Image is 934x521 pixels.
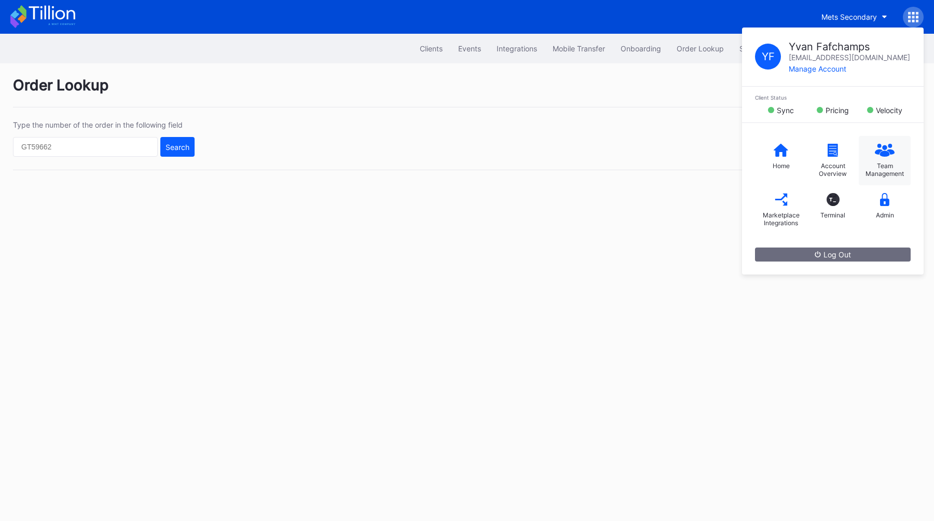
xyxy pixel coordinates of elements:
button: Order Lookup [669,39,732,58]
div: Log Out [815,250,851,259]
button: Search [160,137,195,157]
button: Mets Secondary [814,7,895,26]
div: [EMAIL_ADDRESS][DOMAIN_NAME] [789,53,910,62]
button: Mobile Transfer [545,39,613,58]
div: Onboarding [621,44,661,53]
div: Account Overview [812,162,854,177]
div: Sync [777,106,794,115]
div: Integrations [497,44,537,53]
div: Search [166,143,189,152]
button: Onboarding [613,39,669,58]
div: Velocity [876,106,902,115]
div: Order Lookup [13,76,921,107]
div: Order Lookup [677,44,724,53]
div: Admin [876,211,894,219]
div: Yvan Fafchamps [789,40,910,53]
div: Mobile Transfer [553,44,605,53]
button: Integrations [489,39,545,58]
div: Y F [755,44,781,70]
div: Manage Account [789,64,910,73]
button: Seasons [732,39,776,58]
button: Log Out [755,248,911,262]
button: Clients [412,39,450,58]
input: GT59662 [13,137,158,157]
button: Events [450,39,489,58]
div: Clients [420,44,443,53]
div: Type the number of the order in the following field [13,120,195,129]
div: Terminal [820,211,845,219]
div: Client Status [755,94,911,101]
div: Seasons [739,44,768,53]
div: T_ [827,193,840,206]
div: Team Management [864,162,905,177]
div: Marketplace Integrations [760,211,802,227]
div: Home [773,162,790,170]
div: Mets Secondary [821,12,877,21]
div: Events [458,44,481,53]
div: Pricing [826,106,849,115]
